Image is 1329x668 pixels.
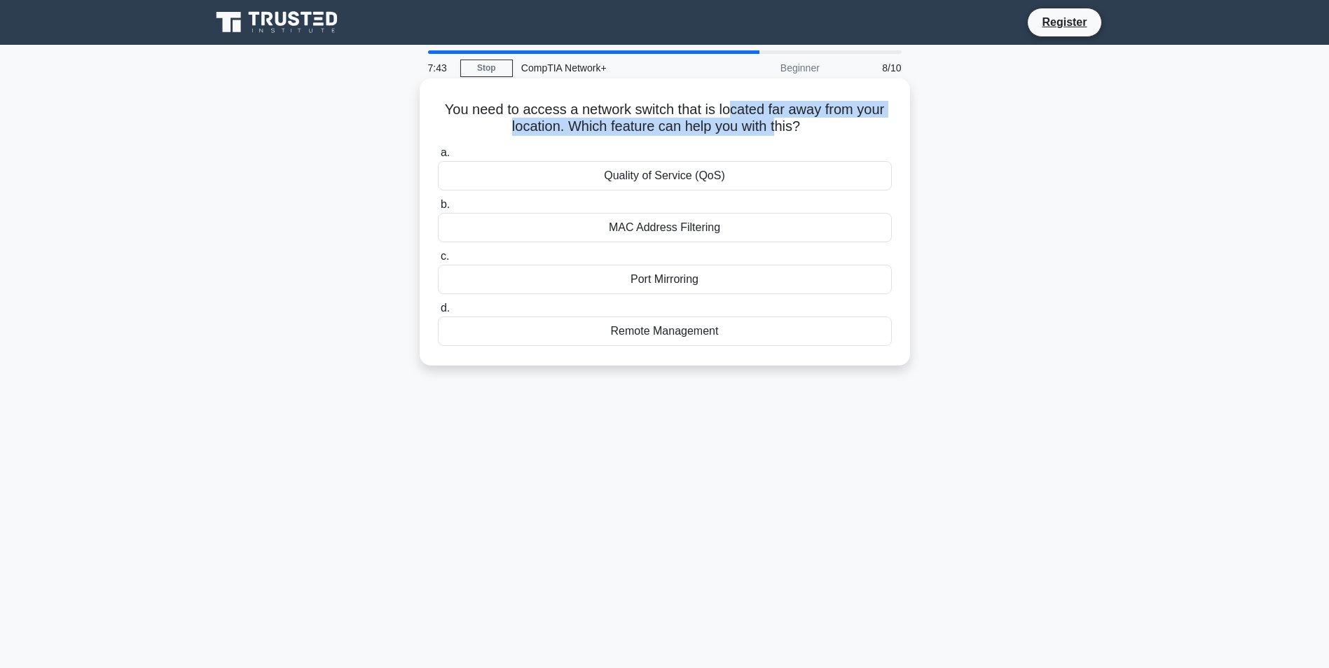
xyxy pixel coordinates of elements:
span: b. [441,198,450,210]
div: Quality of Service (QoS) [438,161,892,190]
span: c. [441,250,449,262]
div: 7:43 [420,54,460,82]
div: 8/10 [828,54,910,82]
div: CompTIA Network+ [513,54,705,82]
a: Stop [460,60,513,77]
span: a. [441,146,450,158]
a: Register [1033,13,1095,31]
div: Remote Management [438,316,892,346]
div: MAC Address Filtering [438,213,892,242]
span: d. [441,302,450,314]
div: Beginner [705,54,828,82]
h5: You need to access a network switch that is located far away from your location. Which feature ca... [436,101,893,136]
div: Port Mirroring [438,265,892,294]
